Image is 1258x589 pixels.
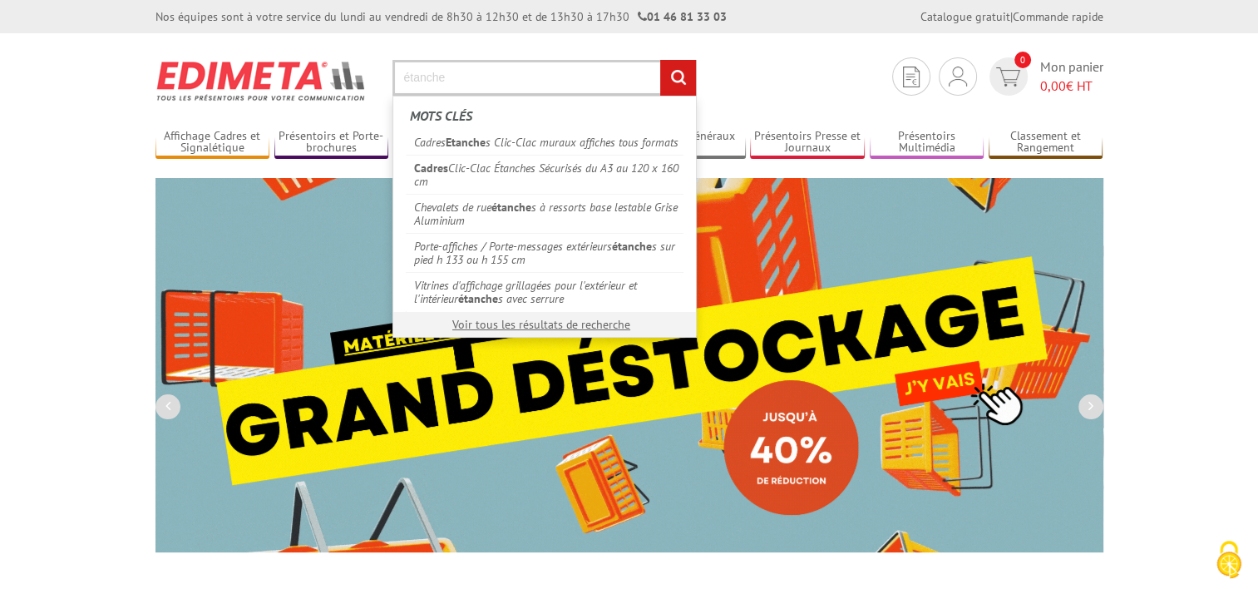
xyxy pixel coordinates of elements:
a: Vitrines d'affichage grillagées pour l'extérieur et l'intérieurétanches avec serrure [406,272,683,311]
a: Voir tous les résultats de recherche [452,317,630,332]
a: CadresClic-Clac Étanches Sécurisés du A3 au 120 x 160 cm [406,155,683,194]
a: CadresEtanches Clic-Clac muraux affiches tous formats [406,130,683,155]
a: Commande rapide [1013,9,1103,24]
div: | [920,8,1103,25]
img: Cookies (fenêtre modale) [1208,539,1250,581]
a: devis rapide 0 Mon panier 0,00€ HT [985,57,1103,96]
a: Porte-affiches / Porte-messages extérieursétanches sur pied h 133 ou h 155 cm [406,233,683,272]
em: étanche [491,200,531,215]
a: Présentoirs Multimédia [870,129,984,156]
em: étanche [612,239,652,254]
img: devis rapide [903,67,920,87]
em: Etanche [446,135,486,150]
img: devis rapide [949,67,967,87]
strong: 01 46 81 33 03 [638,9,727,24]
span: € HT [1040,77,1103,96]
span: 0 [1014,52,1031,68]
span: Mots clés [410,107,472,124]
div: Rechercher un produit ou une référence... [392,96,697,338]
input: rechercher [660,60,696,96]
a: Affichage Cadres et Signalétique [155,129,270,156]
span: Mon panier [1040,57,1103,96]
input: Rechercher un produit ou une référence... [392,60,697,96]
a: Catalogue gratuit [920,9,1010,24]
em: étanche [458,291,498,306]
a: Présentoirs Presse et Journaux [750,129,865,156]
div: Nos équipes sont à votre service du lundi au vendredi de 8h30 à 12h30 et de 13h30 à 17h30 [155,8,727,25]
img: devis rapide [996,67,1020,87]
a: Classement et Rangement [989,129,1103,156]
span: 0,00 [1040,77,1066,94]
em: Cadres [414,161,448,176]
img: Présentoir, panneau, stand - Edimeta - PLV, affichage, mobilier bureau, entreprise [155,50,368,111]
a: Présentoirs et Porte-brochures [274,129,389,156]
a: Chevalets de rueétanches à ressorts base lestable Grise Aluminium [406,194,683,233]
button: Cookies (fenêtre modale) [1200,532,1258,589]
